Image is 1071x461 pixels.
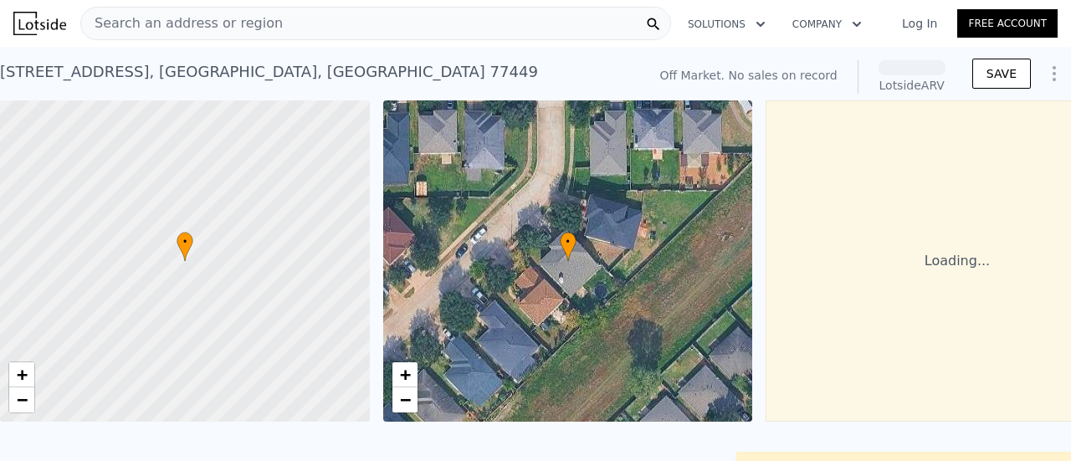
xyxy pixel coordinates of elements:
[560,234,576,249] span: •
[659,67,837,84] div: Off Market. No sales on record
[177,232,193,261] div: •
[9,387,34,412] a: Zoom out
[9,362,34,387] a: Zoom in
[81,13,283,33] span: Search an address or region
[399,389,410,410] span: −
[779,9,875,39] button: Company
[399,364,410,385] span: +
[560,232,576,261] div: •
[674,9,779,39] button: Solutions
[392,387,418,412] a: Zoom out
[392,362,418,387] a: Zoom in
[17,364,28,385] span: +
[879,77,945,94] div: Lotside ARV
[13,12,66,35] img: Lotside
[882,15,957,32] a: Log In
[1038,57,1071,90] button: Show Options
[972,59,1031,89] button: SAVE
[17,389,28,410] span: −
[957,9,1058,38] a: Free Account
[177,234,193,249] span: •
